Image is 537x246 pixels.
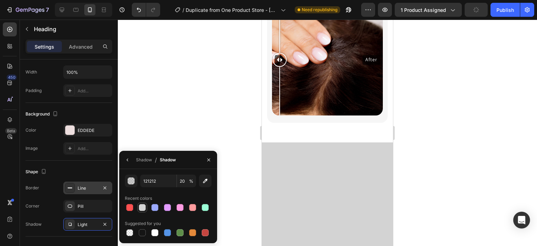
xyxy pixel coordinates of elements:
[262,20,393,246] iframe: Design area
[64,66,112,78] input: Auto
[125,220,161,227] div: Suggested for you
[78,127,110,134] div: EDDEDE
[189,178,193,184] span: %
[186,6,278,14] span: Duplicate from One Product Store - [DATE] 19:55:56
[26,145,38,152] div: Image
[26,221,42,227] div: Shadow
[182,6,184,14] span: /
[496,6,514,14] div: Publish
[78,146,110,152] div: Add...
[491,3,520,17] button: Publish
[69,43,93,50] p: Advanced
[7,75,17,80] div: 450
[34,25,109,33] p: Heading
[26,185,39,191] div: Border
[26,69,37,75] div: Width
[78,222,98,228] div: Light
[125,195,152,202] div: Recent colors
[395,3,462,17] button: 1 product assigned
[46,6,49,14] p: 7
[26,167,48,177] div: Shape
[26,203,40,209] div: Corner
[155,156,157,164] span: /
[78,185,98,191] div: Line
[160,157,176,163] div: Shadow
[401,6,446,14] span: 1 product assigned
[78,88,110,94] div: Add...
[78,203,110,210] div: Pill
[513,212,530,229] div: Open Intercom Messenger
[26,110,59,119] div: Background
[26,87,42,94] div: Padding
[140,175,177,187] input: Eg: FFFFFF
[26,127,36,133] div: Color
[136,157,152,163] div: Shadow
[5,128,17,134] div: Beta
[132,3,160,17] div: Undo/Redo
[35,43,54,50] p: Settings
[302,7,337,13] span: Need republishing
[3,3,52,17] button: 7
